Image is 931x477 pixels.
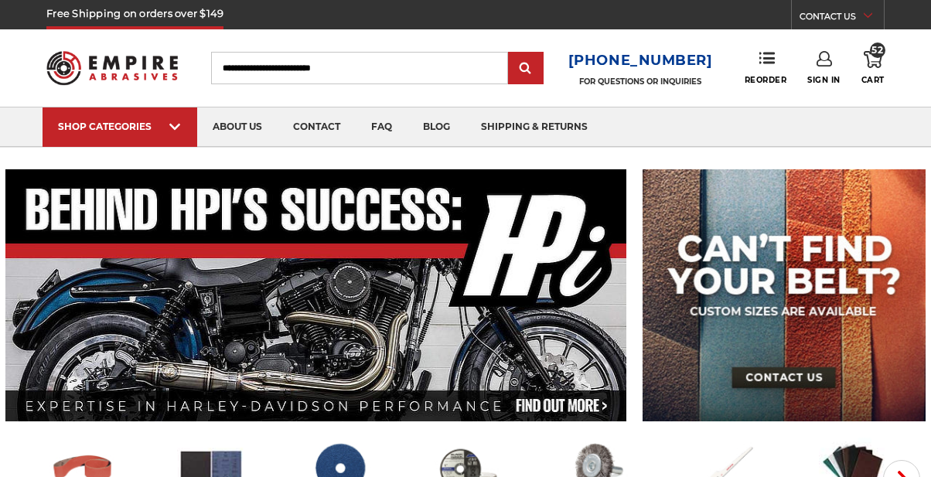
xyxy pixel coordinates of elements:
span: Cart [861,75,885,85]
a: contact [278,107,356,147]
span: Sign In [807,75,841,85]
input: Submit [510,53,541,84]
a: Reorder [745,51,787,84]
a: shipping & returns [465,107,603,147]
p: FOR QUESTIONS OR INQUIRIES [568,77,713,87]
span: Reorder [745,75,787,85]
a: blog [408,107,465,147]
div: SHOP CATEGORIES [58,121,182,132]
img: promo banner for custom belts. [643,169,926,421]
img: Empire Abrasives [46,43,178,94]
a: [PHONE_NUMBER] [568,49,713,72]
a: CONTACT US [800,8,884,29]
a: faq [356,107,408,147]
img: Banner for an interview featuring Horsepower Inc who makes Harley performance upgrades featured o... [5,169,627,421]
a: 52 Cart [861,51,885,85]
a: about us [197,107,278,147]
span: 52 [870,43,885,58]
